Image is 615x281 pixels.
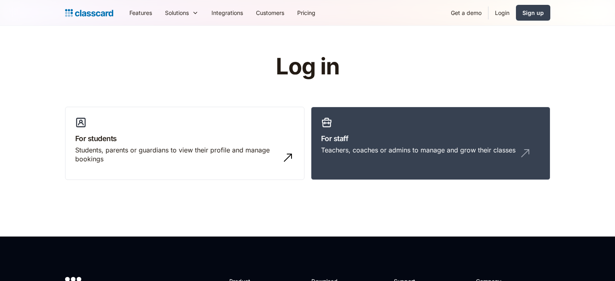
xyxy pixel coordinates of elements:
a: Features [123,4,159,22]
a: Customers [249,4,291,22]
a: home [65,7,113,19]
a: For studentsStudents, parents or guardians to view their profile and manage bookings [65,107,304,180]
div: Solutions [165,8,189,17]
div: Sign up [522,8,544,17]
a: Get a demo [444,4,488,22]
a: Sign up [516,5,550,21]
div: Solutions [159,4,205,22]
a: Pricing [291,4,322,22]
a: Integrations [205,4,249,22]
div: Teachers, coaches or admins to manage and grow their classes [321,146,516,154]
h3: For staff [321,133,540,144]
a: Login [488,4,516,22]
div: Students, parents or guardians to view their profile and manage bookings [75,146,278,164]
h1: Log in [179,54,436,79]
h3: For students [75,133,294,144]
a: For staffTeachers, coaches or admins to manage and grow their classes [311,107,550,180]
